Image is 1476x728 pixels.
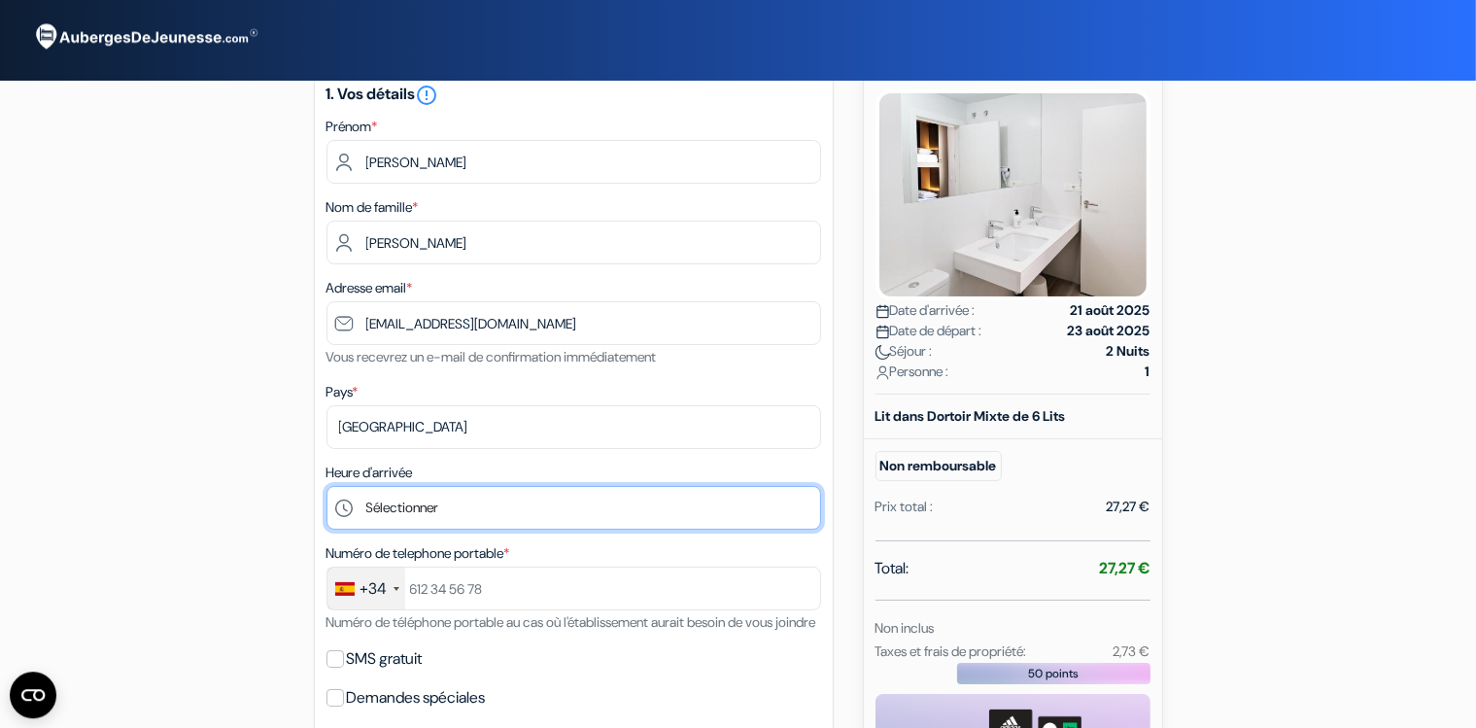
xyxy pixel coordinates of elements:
label: Adresse email [326,278,413,298]
div: Spain (España): +34 [327,568,405,609]
div: 27,27 € [1107,497,1150,517]
small: Non remboursable [875,451,1002,481]
strong: 1 [1146,362,1150,382]
label: Pays [326,382,359,402]
div: +34 [360,577,388,601]
i: error_outline [416,84,439,107]
label: Demandes spéciales [347,684,486,711]
small: Taxes et frais de propriété: [875,642,1027,660]
span: Personne : [875,362,949,382]
input: Entrer adresse e-mail [326,301,821,345]
span: Date de départ : [875,321,982,341]
label: SMS gratuit [347,645,423,673]
a: error_outline [416,84,439,104]
label: Heure d'arrivée [326,463,413,483]
span: Date d'arrivée : [875,300,976,321]
small: Numéro de téléphone portable au cas où l'établissement aurait besoin de vous joindre [326,613,816,631]
button: CMP-Widget öffnen [10,672,56,718]
strong: 23 août 2025 [1068,321,1150,341]
strong: 27,27 € [1100,558,1150,578]
h5: 1. Vos détails [326,84,821,107]
input: Entrez votre prénom [326,140,821,184]
span: Séjour : [875,341,933,362]
strong: 21 août 2025 [1071,300,1150,321]
b: Lit dans Dortoir Mixte de 6 Lits [875,407,1066,425]
small: 2,73 € [1113,642,1150,660]
label: Prénom [326,117,378,137]
input: Entrer le nom de famille [326,221,821,264]
img: moon.svg [875,345,890,360]
small: Non inclus [875,619,935,637]
label: Nom de famille [326,197,419,218]
img: AubergesDeJeunesse.com [23,11,266,63]
img: user_icon.svg [875,365,890,380]
img: calendar.svg [875,304,890,319]
div: Prix total : [875,497,934,517]
img: calendar.svg [875,325,890,339]
span: Total: [875,557,910,580]
label: Numéro de telephone portable [326,543,510,564]
small: Vous recevrez un e-mail de confirmation immédiatement [326,348,657,365]
span: 50 points [1028,665,1079,682]
input: 612 34 56 78 [326,567,821,610]
strong: 2 Nuits [1107,341,1150,362]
